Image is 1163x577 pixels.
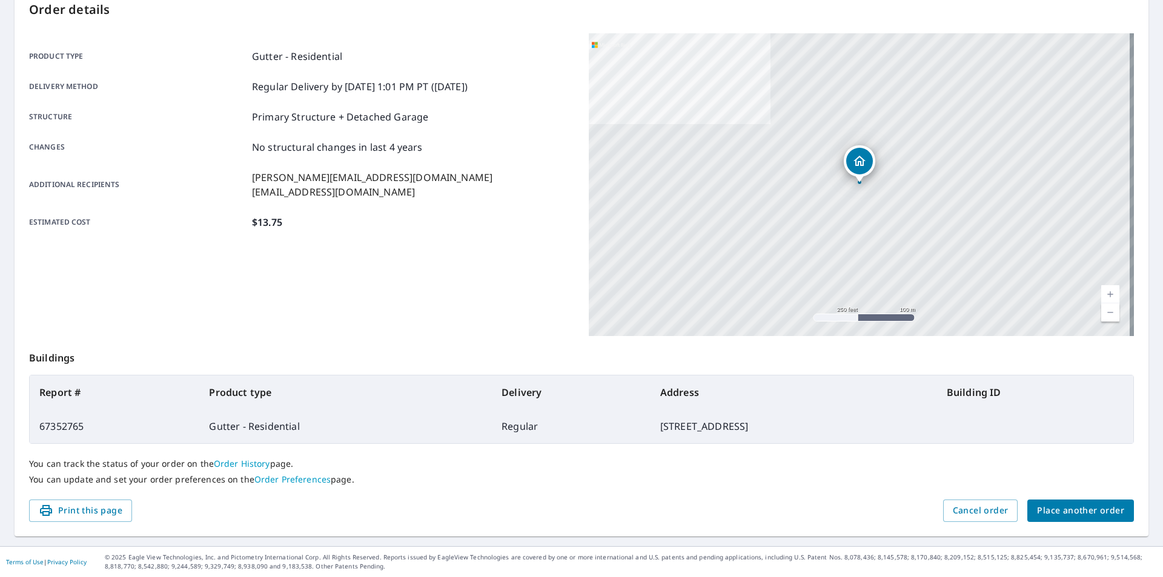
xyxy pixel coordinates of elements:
p: Product type [29,49,247,64]
td: Gutter - Residential [199,409,492,443]
p: Additional recipients [29,170,247,199]
th: Delivery [492,375,651,409]
p: No structural changes in last 4 years [252,140,423,154]
p: $13.75 [252,215,282,229]
a: Order Preferences [254,473,331,485]
td: Regular [492,409,651,443]
a: Current Level 17, Zoom Out [1101,303,1119,321]
p: Delivery method [29,79,247,94]
button: Place another order [1027,500,1134,522]
p: © 2025 Eagle View Technologies, Inc. and Pictometry International Corp. All Rights Reserved. Repo... [105,553,1157,571]
th: Report # [30,375,199,409]
a: Terms of Use [6,558,44,566]
th: Product type [199,375,492,409]
span: Print this page [39,503,122,518]
p: [EMAIL_ADDRESS][DOMAIN_NAME] [252,185,492,199]
p: You can track the status of your order on the page. [29,458,1134,469]
div: Dropped pin, building 1, Residential property, 6124 Towncenter Cir Naples, FL 34119 [844,145,875,183]
p: Buildings [29,336,1134,375]
p: Gutter - Residential [252,49,342,64]
p: Estimated cost [29,215,247,229]
span: Place another order [1037,503,1124,518]
p: Changes [29,140,247,154]
p: Primary Structure + Detached Garage [252,110,428,124]
button: Cancel order [943,500,1018,522]
a: Current Level 17, Zoom In [1101,285,1119,303]
a: Privacy Policy [47,558,87,566]
button: Print this page [29,500,132,522]
p: Order details [29,1,1134,19]
p: You can update and set your order preferences on the page. [29,474,1134,485]
a: Order History [214,458,270,469]
p: | [6,558,87,565]
p: Structure [29,110,247,124]
p: Regular Delivery by [DATE] 1:01 PM PT ([DATE]) [252,79,468,94]
p: [PERSON_NAME][EMAIL_ADDRESS][DOMAIN_NAME] [252,170,492,185]
span: Cancel order [953,503,1009,518]
td: [STREET_ADDRESS] [651,409,937,443]
td: 67352765 [30,409,199,443]
th: Building ID [937,375,1133,409]
th: Address [651,375,937,409]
